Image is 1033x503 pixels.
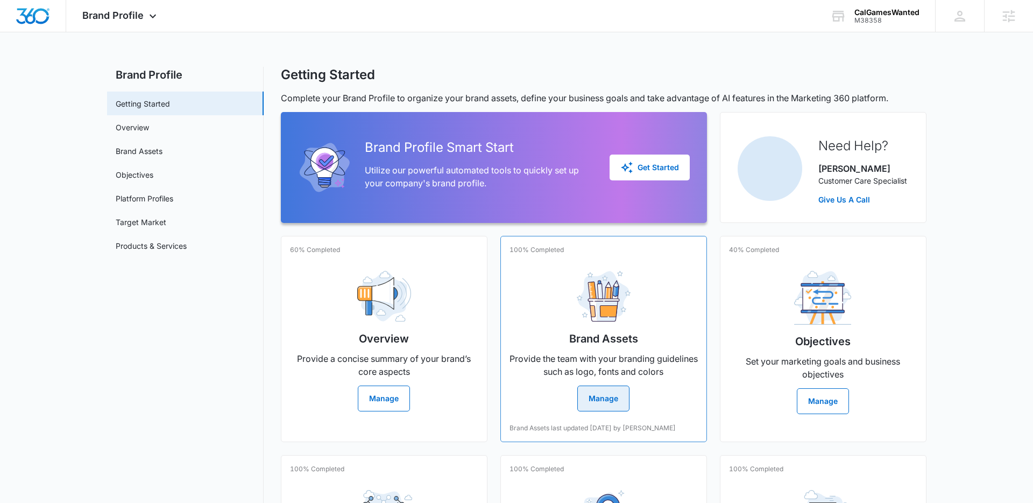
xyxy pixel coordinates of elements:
button: Get Started [610,155,690,180]
a: Products & Services [116,240,187,251]
div: Get Started [620,161,679,174]
button: Manage [577,386,629,411]
a: 60% CompletedOverviewProvide a concise summary of your brand’s core aspectsManage [281,236,487,442]
button: Manage [797,388,849,414]
div: account name [854,8,919,17]
h1: Getting Started [281,67,375,83]
a: Objectives [116,169,153,180]
a: 40% CompletedObjectivesSet your marketing goals and business objectivesManage [720,236,926,442]
p: 100% Completed [290,464,344,474]
h2: Objectives [795,333,851,350]
h2: Overview [359,331,409,347]
a: Target Market [116,216,166,228]
p: Set your marketing goals and business objectives [729,355,917,381]
p: 100% Completed [510,245,564,255]
p: Customer Care Specialist [818,175,907,186]
p: 40% Completed [729,245,779,255]
h2: Brand Profile [107,67,264,83]
p: Utilize our powerful automated tools to quickly set up your company's brand profile. [365,164,592,190]
p: 100% Completed [510,464,564,474]
p: Complete your Brand Profile to organize your brand assets, define your business goals and take ad... [281,92,926,104]
p: 100% Completed [729,464,783,474]
button: Manage [358,386,410,411]
a: Getting Started [116,98,170,109]
h2: Brand Assets [569,331,638,347]
p: Provide the team with your branding guidelines such as logo, fonts and colors [510,352,698,378]
h2: Need Help? [818,136,907,156]
a: 100% CompletedBrand AssetsProvide the team with your branding guidelines such as logo, fonts and ... [500,236,707,442]
p: Provide a concise summary of your brand’s core aspects [290,352,478,378]
a: Overview [116,122,149,133]
a: Brand Assets [116,145,162,157]
div: account id [854,17,919,24]
a: Platform Profiles [116,193,173,204]
img: Simon Gulau [738,136,802,201]
h2: Brand Profile Smart Start [365,138,592,157]
a: Give Us A Call [818,194,907,205]
span: Brand Profile [82,10,144,21]
p: [PERSON_NAME] [818,162,907,175]
p: Brand Assets last updated [DATE] by [PERSON_NAME] [510,423,676,433]
p: 60% Completed [290,245,340,255]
